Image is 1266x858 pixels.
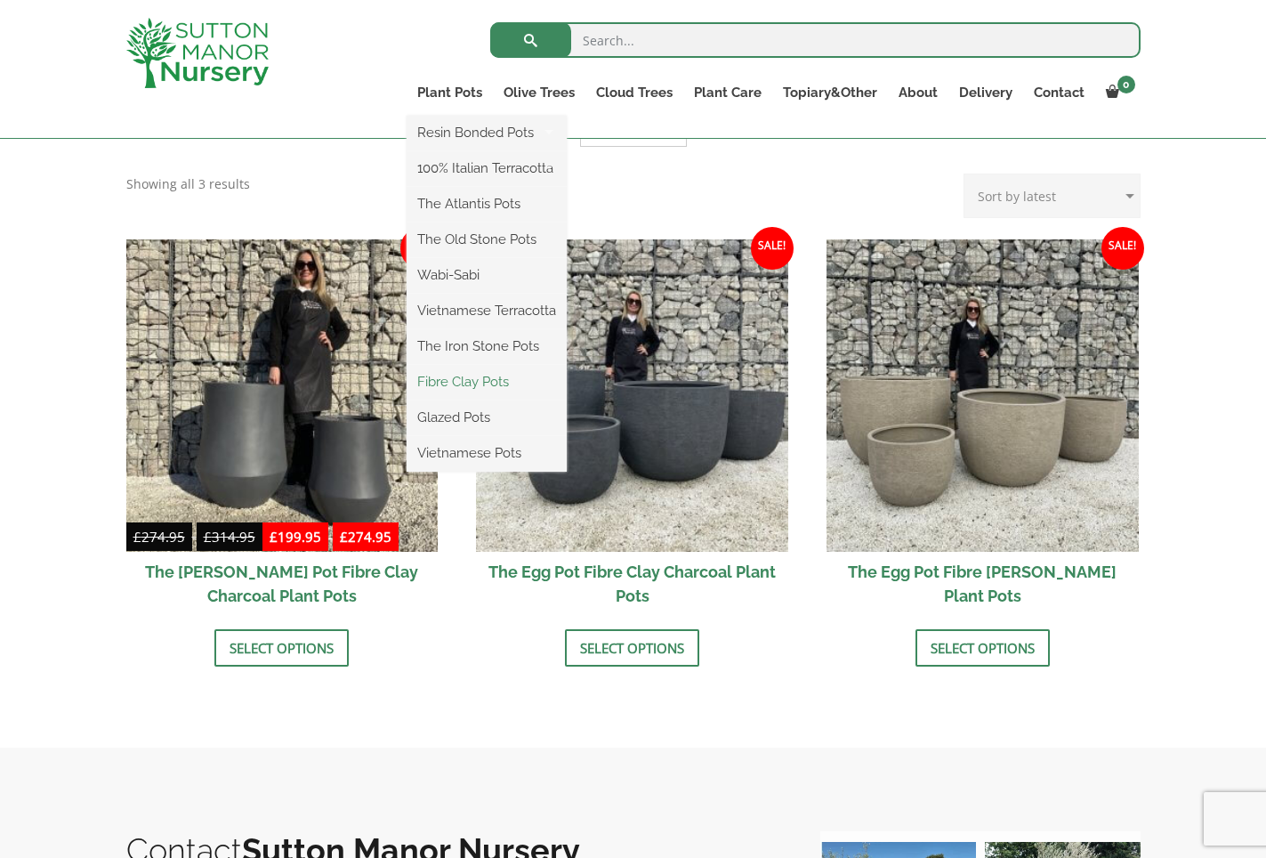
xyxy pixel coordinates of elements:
a: Wabi-Sabi [407,262,567,288]
a: Select options for “The Egg Pot Fibre Clay Champagne Plant Pots” [915,629,1050,667]
bdi: 274.95 [133,528,185,546]
a: Resin Bonded Pots [407,119,567,146]
bdi: 274.95 [340,528,391,546]
a: Fibre Clay Pots [407,368,567,395]
bdi: 314.95 [204,528,255,546]
h2: The Egg Pot Fibre [PERSON_NAME] Plant Pots [827,552,1139,616]
a: Select options for “The Bien Hoa Pot Fibre Clay Charcoal Plant Pots” [214,629,349,667]
a: Select options for “The Egg Pot Fibre Clay Charcoal Plant Pots” [565,629,699,667]
img: logo [126,18,269,88]
a: About [888,80,948,105]
a: Cloud Trees [585,80,683,105]
a: Contact [1023,80,1095,105]
bdi: 199.95 [270,528,321,546]
a: Olive Trees [493,80,585,105]
a: Sale! £274.95-£314.95 £199.95-£274.95 The [PERSON_NAME] Pot Fibre Clay Charcoal Plant Pots [126,239,439,616]
input: Search... [490,22,1141,58]
a: The Old Stone Pots [407,226,567,253]
a: The Atlantis Pots [407,190,567,217]
a: Vietnamese Terracotta [407,297,567,324]
a: 0 [1095,80,1141,105]
a: Vietnamese Pots [407,440,567,466]
img: The Egg Pot Fibre Clay Charcoal Plant Pots [476,239,788,552]
h2: The Egg Pot Fibre Clay Charcoal Plant Pots [476,552,788,616]
a: Glazed Pots [407,404,567,431]
a: Sale! The Egg Pot Fibre [PERSON_NAME] Plant Pots [827,239,1139,616]
span: Sale! [1101,227,1144,270]
a: Sale! The Egg Pot Fibre Clay Charcoal Plant Pots [476,239,788,616]
a: Delivery [948,80,1023,105]
h2: The [PERSON_NAME] Pot Fibre Clay Charcoal Plant Pots [126,552,439,616]
a: Plant Pots [407,80,493,105]
img: The Bien Hoa Pot Fibre Clay Charcoal Plant Pots [126,239,439,552]
del: - [126,526,262,552]
select: Shop order [964,174,1141,218]
span: £ [133,528,141,546]
a: 100% Italian Terracotta [407,155,567,182]
span: £ [340,528,348,546]
a: Topiary&Other [772,80,888,105]
span: Sale! [400,227,443,270]
p: Showing all 3 results [126,174,250,195]
img: The Egg Pot Fibre Clay Champagne Plant Pots [827,239,1139,552]
a: Plant Care [683,80,772,105]
ins: - [262,526,399,552]
span: 0 [1117,76,1135,93]
a: The Iron Stone Pots [407,333,567,360]
span: Sale! [751,227,794,270]
span: £ [204,528,212,546]
span: £ [270,528,278,546]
